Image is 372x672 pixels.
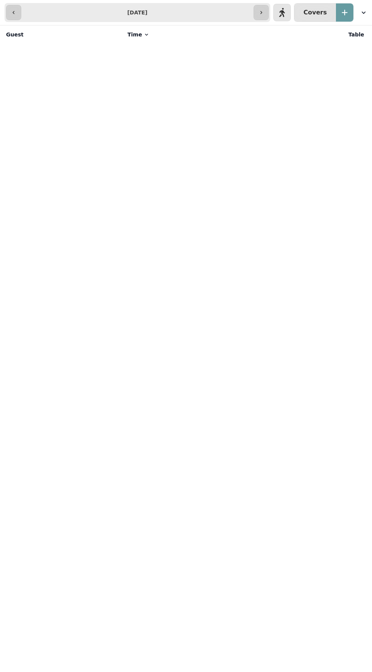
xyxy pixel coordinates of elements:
button: Covers [294,3,336,22]
iframe: Chat Widget [334,636,372,672]
th: Table [260,25,369,44]
button: Time [128,31,150,38]
p: Covers [304,9,327,16]
span: Time [128,31,142,38]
